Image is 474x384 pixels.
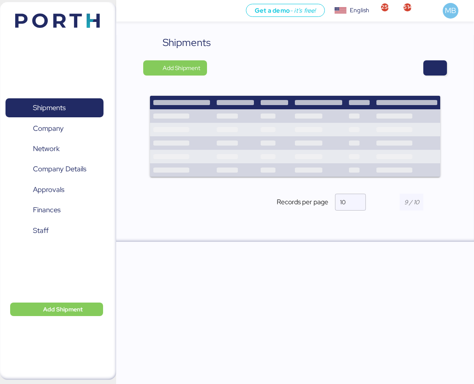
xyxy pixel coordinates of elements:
a: Staff [5,221,104,241]
a: Finances [5,200,104,220]
a: Company Details [5,160,104,179]
span: Company Details [33,163,86,175]
a: Company [5,119,104,138]
span: Staff [33,224,49,237]
button: Add Shipment [10,303,103,316]
span: Network [33,143,60,155]
a: Shipments [5,98,104,118]
span: Shipments [33,102,65,114]
a: Approvals [5,180,104,200]
div: English [350,6,369,15]
div: Shipments [163,35,211,50]
button: Menu [121,4,136,18]
span: Finances [33,204,60,216]
span: Company [33,122,64,135]
span: Approvals [33,184,64,196]
span: Records per page [277,197,328,207]
span: Add Shipment [43,304,83,314]
span: 10 [340,198,346,206]
span: Add Shipment [163,63,200,73]
span: MB [445,5,456,16]
a: Network [5,139,104,159]
button: Add Shipment [143,60,207,76]
input: 9 / 10 [400,194,423,211]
